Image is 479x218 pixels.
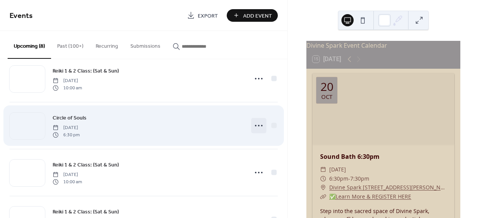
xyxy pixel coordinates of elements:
span: Reiki 1 & 2 Class: (Sat & Sun) [53,208,119,216]
a: Circle of Souls [53,113,87,122]
span: 6:30pm [329,174,348,183]
button: Past (100+) [51,31,90,58]
span: Reiki 1 & 2 Class: (Sat & Sun) [53,161,119,169]
div: ​ [320,192,326,201]
span: - [348,174,350,183]
a: Divine Spark [STREET_ADDRESS][PERSON_NAME] [329,183,447,192]
button: Recurring [90,31,124,58]
span: Export [198,12,218,20]
div: Oct [321,94,332,100]
span: [DATE] [329,165,346,174]
span: Circle of Souls [53,114,87,122]
span: Reiki 1 & 2 Class: (Sat & Sun) [53,67,119,75]
span: Add Event [243,12,272,20]
span: [DATE] [53,78,82,84]
div: ​ [320,165,326,174]
span: 6:30 pm [53,131,80,138]
div: 20 [320,81,333,92]
a: ✅Learn More & REGISTER HERE [329,193,411,200]
span: [DATE] [53,171,82,178]
div: Divine Spark Event Calendar [306,41,460,50]
a: Reiki 1 & 2 Class: (Sat & Sun) [53,160,119,169]
span: Events [10,8,33,23]
a: Reiki 1 & 2 Class: (Sat & Sun) [53,207,119,216]
span: 7:30pm [350,174,369,183]
a: Sound Bath 6:30pm [320,152,380,161]
span: 10:00 am [53,84,82,91]
div: ​ [320,174,326,183]
span: 10:00 am [53,178,82,185]
a: Export [181,9,224,22]
button: Upcoming (8) [8,31,51,59]
button: Add Event [227,9,278,22]
a: Reiki 1 & 2 Class: (Sat & Sun) [53,66,119,75]
span: [DATE] [53,124,80,131]
div: ​ [320,183,326,192]
button: Submissions [124,31,167,58]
